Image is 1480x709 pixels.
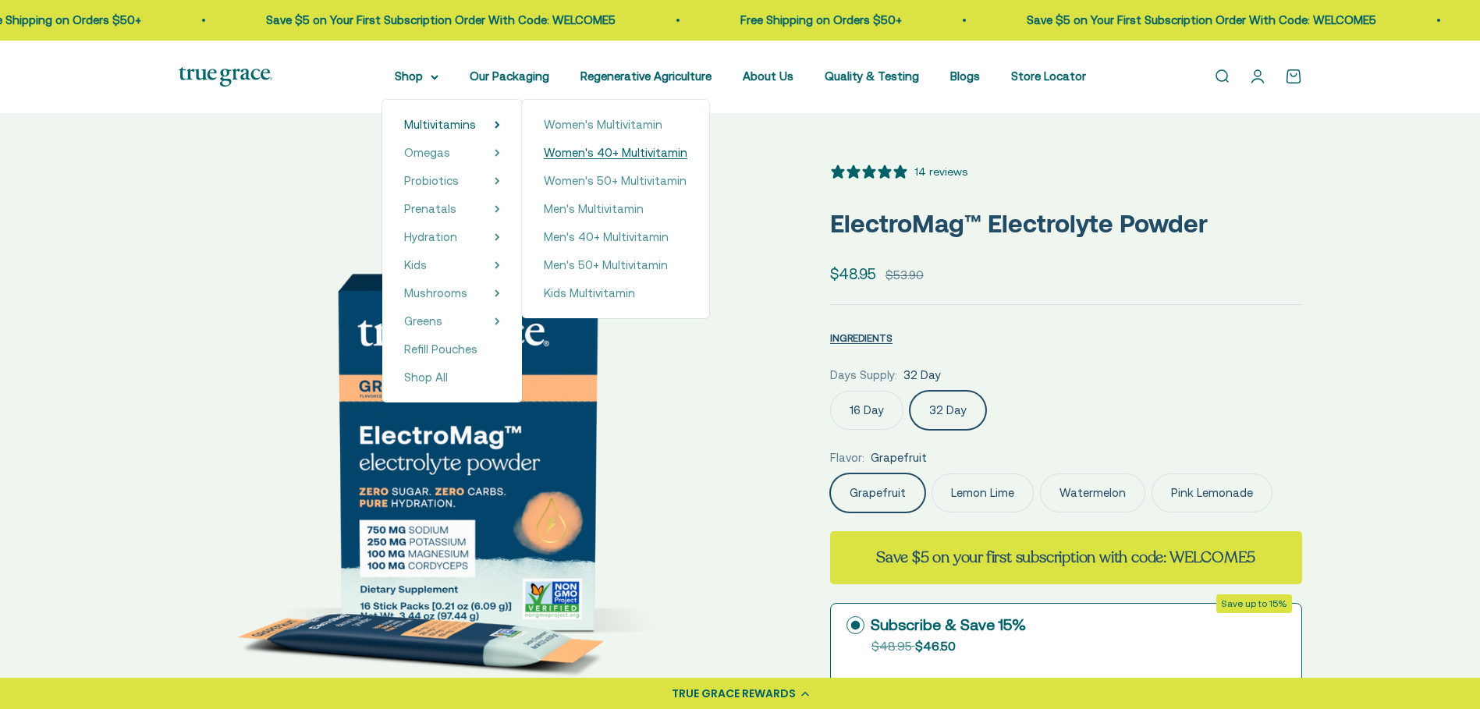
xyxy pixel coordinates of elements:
a: Mushrooms [404,284,467,303]
span: Mushrooms [404,286,467,300]
span: Greens [404,314,442,328]
summary: Omegas [404,144,500,162]
summary: Prenatals [404,200,500,218]
a: Multivitamins [404,115,476,134]
a: Men's Multivitamin [544,200,687,218]
a: Greens [404,312,442,331]
a: Regenerative Agriculture [580,69,712,83]
span: Women's 50+ Multivitamin [544,174,687,187]
a: Women's 50+ Multivitamin [544,172,687,190]
span: Men's Multivitamin [544,202,644,215]
span: Refill Pouches [404,342,477,356]
div: 14 reviews [914,163,967,180]
span: Men's 50+ Multivitamin [544,258,668,271]
summary: Mushrooms [404,284,500,303]
span: Probiotics [404,174,459,187]
a: Blogs [950,69,980,83]
a: Women's Multivitamin [544,115,687,134]
span: Women's Multivitamin [544,118,662,131]
summary: Shop [395,67,438,86]
legend: Flavor: [830,448,864,467]
a: Free Shipping on Orders $50+ [740,13,902,27]
a: About Us [743,69,793,83]
a: Men's 40+ Multivitamin [544,228,687,246]
a: Kids [404,256,427,275]
span: Multivitamins [404,118,476,131]
span: Hydration [404,230,457,243]
span: Women's 40+ Multivitamin [544,146,687,159]
legend: Days Supply: [830,366,897,385]
div: TRUE GRACE REWARDS [672,686,796,702]
span: Shop All [404,370,448,384]
a: Prenatals [404,200,456,218]
a: Hydration [404,228,457,246]
a: Quality & Testing [825,69,919,83]
span: Grapefruit [871,448,927,467]
button: INGREDIENTS [830,328,893,347]
a: Kids Multivitamin [544,284,687,303]
p: ElectroMag™ Electrolyte Powder [830,204,1302,243]
a: Store Locator [1011,69,1086,83]
summary: Kids [404,256,500,275]
a: Refill Pouches [404,340,500,359]
a: Our Packaging [470,69,549,83]
strong: Save $5 on your first subscription with code: WELCOME5 [876,547,1255,568]
a: Omegas [404,144,450,162]
a: Men's 50+ Multivitamin [544,256,687,275]
span: INGREDIENTS [830,332,893,344]
summary: Probiotics [404,172,500,190]
button: 5 stars, 14 ratings [830,163,967,180]
span: 32 Day [903,366,941,385]
span: Men's 40+ Multivitamin [544,230,669,243]
a: Probiotics [404,172,459,190]
summary: Hydration [404,228,500,246]
a: Shop All [404,368,500,387]
summary: Multivitamins [404,115,500,134]
summary: Greens [404,312,500,331]
span: Kids [404,258,427,271]
p: Save $5 on Your First Subscription Order With Code: WELCOME5 [266,11,616,30]
p: Save $5 on Your First Subscription Order With Code: WELCOME5 [1027,11,1376,30]
sale-price: $48.95 [830,262,876,285]
span: Kids Multivitamin [544,286,635,300]
span: Prenatals [404,202,456,215]
span: Omegas [404,146,450,159]
compare-at-price: $53.90 [886,266,924,285]
a: Women's 40+ Multivitamin [544,144,687,162]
